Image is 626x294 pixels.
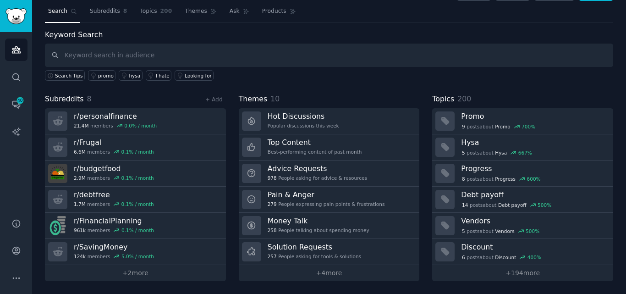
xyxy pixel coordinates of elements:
[268,201,385,207] div: People expressing pain points & frustrations
[432,213,613,239] a: Vendors5postsaboutVendors500%
[462,228,465,234] span: 5
[121,253,154,260] div: 5.0 % / month
[461,138,607,147] h3: Hysa
[160,7,172,16] span: 200
[268,190,385,200] h3: Pain & Anger
[146,70,172,81] a: I hate
[74,227,86,233] span: 961k
[461,242,607,252] h3: Discount
[88,70,115,81] a: promo
[74,216,154,226] h3: r/ FinancialPlanning
[268,149,362,155] div: Best-performing content of past month
[268,175,367,181] div: People asking for advice & resources
[432,134,613,161] a: Hysa5postsaboutHysa667%
[74,242,154,252] h3: r/ SavingMoney
[74,175,154,181] div: members
[432,187,613,213] a: Debt payoff14postsaboutDebt payoff500%
[259,4,299,23] a: Products
[461,227,540,235] div: post s about
[45,134,226,161] a: r/Frugal6.6Mmembers0.1% / month
[124,122,157,129] div: 0.0 % / month
[457,94,471,103] span: 200
[74,164,154,173] h3: r/ budgetfood
[45,4,80,23] a: Search
[239,213,420,239] a: Money Talk258People talking about spending money
[268,216,369,226] h3: Money Talk
[461,175,541,183] div: post s about
[74,111,157,121] h3: r/ personalfinance
[495,176,516,182] span: Progress
[123,7,127,16] span: 8
[495,123,510,130] span: Promo
[268,138,362,147] h3: Top Content
[461,190,607,200] h3: Debt payoff
[87,4,130,23] a: Subreddits8
[526,228,539,234] div: 500 %
[74,149,154,155] div: members
[45,70,85,81] button: Search Tips
[45,30,103,39] label: Keyword Search
[268,227,369,233] div: People talking about spending money
[239,265,420,281] a: +4more
[527,176,541,182] div: 600 %
[268,242,361,252] h3: Solution Requests
[495,150,507,156] span: Hysa
[239,108,420,134] a: Hot DiscussionsPopular discussions this week
[462,202,468,208] span: 14
[268,164,367,173] h3: Advice Requests
[461,164,607,173] h3: Progress
[45,108,226,134] a: r/personalfinance21.4Mmembers0.0% / month
[432,239,613,265] a: Discount6postsaboutDiscount400%
[461,253,542,261] div: post s about
[522,123,535,130] div: 700 %
[461,111,607,121] h3: Promo
[45,44,613,67] input: Keyword search in audience
[90,7,120,16] span: Subreddits
[461,122,536,131] div: post s about
[119,70,142,81] a: hysa
[226,4,253,23] a: Ask
[5,8,27,24] img: GummySearch logo
[45,161,226,187] a: r/budgetfood2.9Mmembers0.1% / month
[74,175,86,181] span: 2.9M
[74,190,154,200] h3: r/ debtfree
[239,239,420,265] a: Solution Requests257People asking for tools & solutions
[45,94,84,105] span: Subreddits
[185,72,212,79] div: Looking for
[48,164,67,183] img: budgetfood
[462,123,465,130] span: 9
[121,201,154,207] div: 0.1 % / month
[527,254,541,261] div: 400 %
[140,7,157,16] span: Topics
[239,94,268,105] span: Themes
[268,122,339,129] div: Popular discussions this week
[55,72,83,79] span: Search Tips
[121,149,154,155] div: 0.1 % / month
[268,111,339,121] h3: Hot Discussions
[45,187,226,213] a: r/debtfree1.7Mmembers0.1% / month
[121,227,154,233] div: 0.1 % / month
[16,97,24,104] span: 40
[268,253,361,260] div: People asking for tools & solutions
[432,161,613,187] a: Progress8postsaboutProgress600%
[230,7,240,16] span: Ask
[74,149,86,155] span: 6.6M
[268,253,277,260] span: 257
[74,201,86,207] span: 1.7M
[87,94,92,103] span: 8
[156,72,170,79] div: I hate
[74,201,154,207] div: members
[74,253,154,260] div: members
[74,227,154,233] div: members
[45,213,226,239] a: r/FinancialPlanning961kmembers0.1% / month
[175,70,214,81] a: Looking for
[239,187,420,213] a: Pain & Anger279People expressing pain points & frustrations
[205,96,223,103] a: + Add
[98,72,114,79] div: promo
[262,7,286,16] span: Products
[137,4,175,23] a: Topics200
[48,216,67,235] img: FinancialPlanning
[185,7,207,16] span: Themes
[268,175,277,181] span: 978
[538,202,551,208] div: 500 %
